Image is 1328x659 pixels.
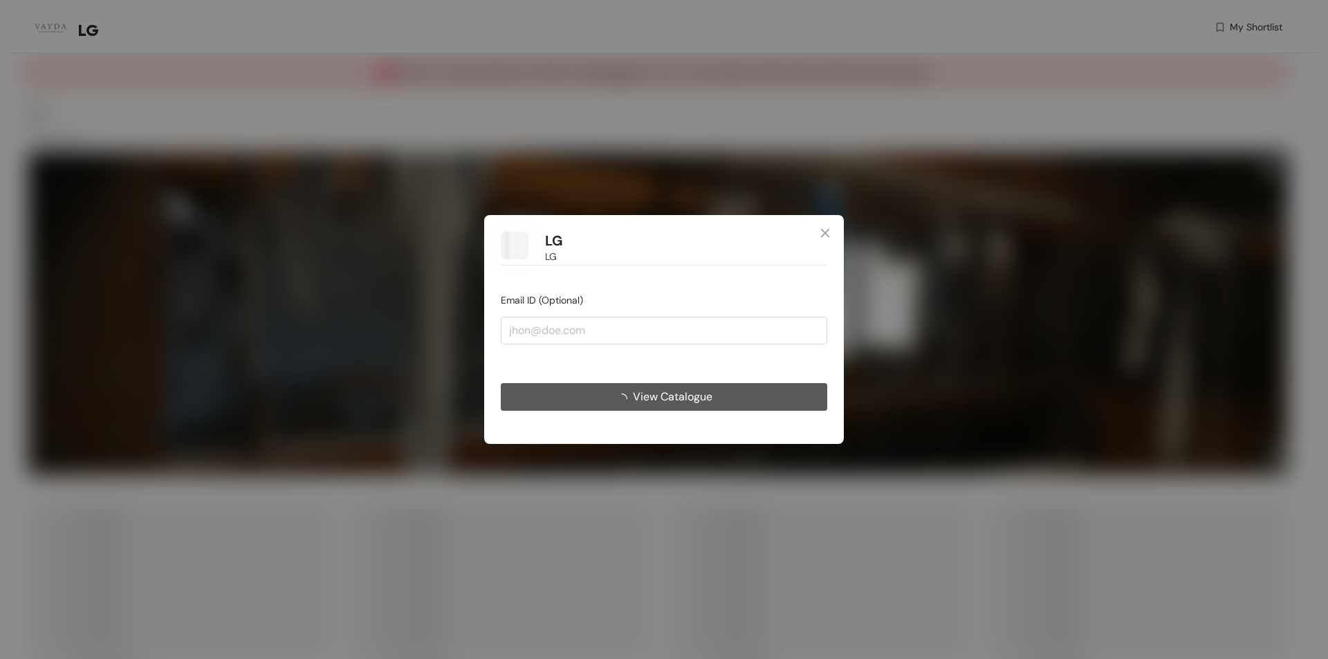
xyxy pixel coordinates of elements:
span: View Catalogue [633,388,712,405]
button: View Catalogue [501,383,827,411]
button: Close [806,215,844,252]
span: LG [545,249,557,264]
input: jhon@doe.com [501,317,827,344]
span: loading [616,393,633,405]
h1: LG [545,232,563,250]
span: Email ID (Optional) [501,294,583,306]
span: close [820,228,831,239]
img: Buyer Portal [501,232,528,259]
